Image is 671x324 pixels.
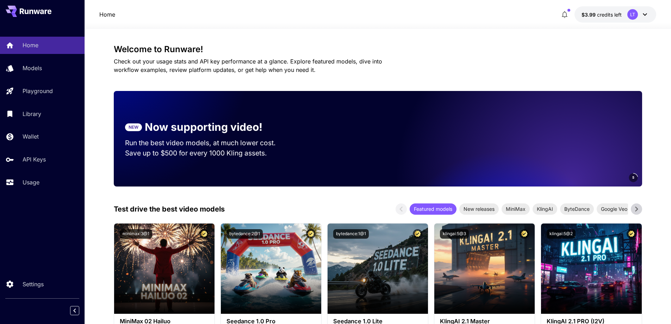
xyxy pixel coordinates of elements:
span: Check out your usage stats and API key performance at a glance. Explore featured models, dive int... [114,58,382,73]
div: KlingAI [533,203,557,215]
div: New releases [459,203,499,215]
p: API Keys [23,155,46,164]
p: Playground [23,87,53,95]
button: Certified Model – Vetted for best performance and includes a commercial license. [520,229,529,239]
button: bytedance:1@1 [333,229,369,239]
span: ByteDance [560,205,594,213]
button: Certified Model – Vetted for best performance and includes a commercial license. [413,229,422,239]
span: $3.99 [582,12,597,18]
button: Certified Model – Vetted for best performance and includes a commercial license. [306,229,316,239]
span: credits left [597,12,622,18]
span: Google Veo [597,205,632,213]
p: Home [23,41,38,49]
span: New releases [459,205,499,213]
div: LT [627,9,638,20]
div: Collapse sidebar [75,304,85,317]
button: $3.9875LT [574,6,656,23]
nav: breadcrumb [99,10,115,19]
button: Certified Model – Vetted for best performance and includes a commercial license. [199,229,209,239]
a: Home [99,10,115,19]
p: Wallet [23,132,39,141]
img: alt [541,224,641,314]
p: Library [23,110,41,118]
span: MiniMax [502,205,530,213]
p: Usage [23,178,39,187]
button: klingai:5@3 [440,229,469,239]
h3: Welcome to Runware! [114,44,642,54]
div: ByteDance [560,203,594,215]
img: alt [328,224,428,314]
span: 5 [632,175,634,180]
button: Certified Model – Vetted for best performance and includes a commercial license. [627,229,636,239]
img: alt [221,224,321,314]
img: alt [434,224,535,314]
p: Save up to $500 for every 1000 Kling assets. [125,148,289,158]
p: Test drive the best video models [114,204,225,214]
div: $3.9875 [582,11,622,18]
button: minimax:3@1 [120,229,152,239]
span: KlingAI [533,205,557,213]
span: Featured models [410,205,456,213]
button: klingai:5@2 [547,229,576,239]
div: Featured models [410,203,456,215]
p: Settings [23,280,44,288]
button: Collapse sidebar [70,306,79,315]
p: Run the best video models, at much lower cost. [125,138,289,148]
p: Now supporting video! [145,119,262,135]
div: Google Veo [597,203,632,215]
p: Models [23,64,42,72]
img: alt [114,224,215,314]
button: bytedance:2@1 [226,229,263,239]
div: MiniMax [502,203,530,215]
